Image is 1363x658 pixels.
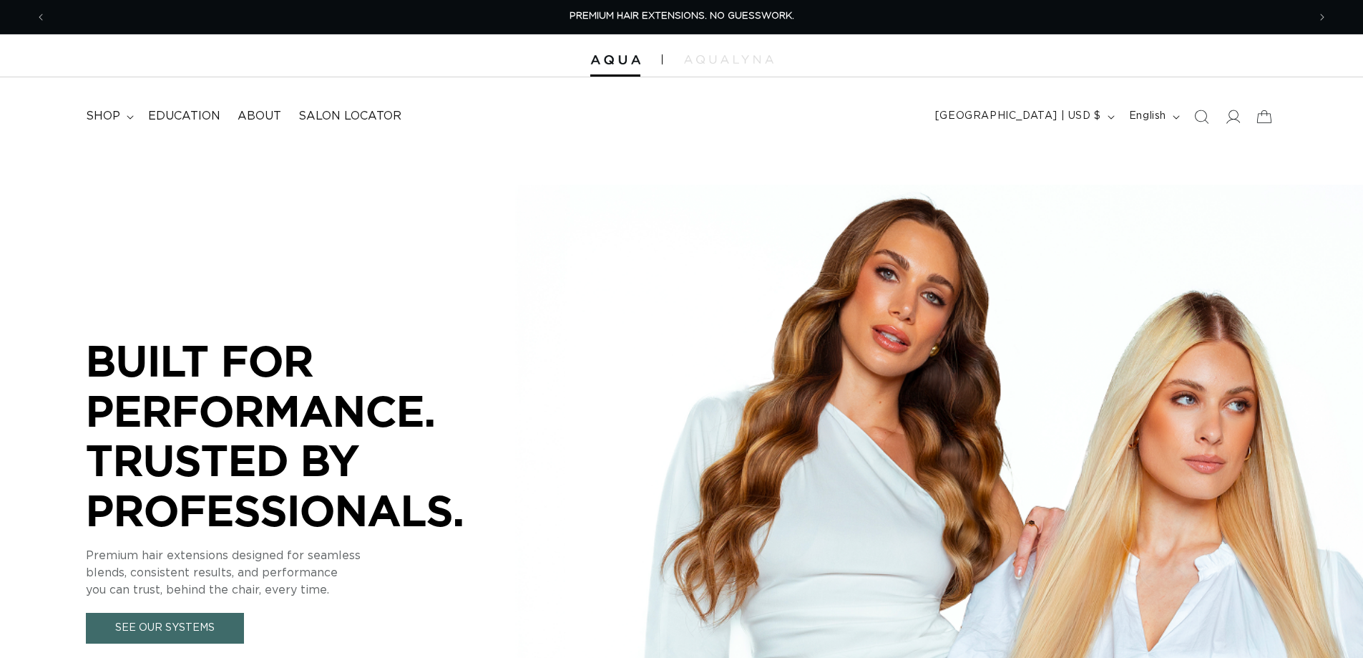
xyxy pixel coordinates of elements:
[290,100,410,132] a: Salon Locator
[684,55,773,64] img: aqualyna.com
[935,109,1101,124] span: [GEOGRAPHIC_DATA] | USD $
[590,55,640,65] img: Aqua Hair Extensions
[1129,109,1166,124] span: English
[86,336,515,535] p: BUILT FOR PERFORMANCE. TRUSTED BY PROFESSIONALS.
[148,109,220,124] span: Education
[86,547,515,599] p: Premium hair extensions designed for seamless blends, consistent results, and performance you can...
[927,103,1120,130] button: [GEOGRAPHIC_DATA] | USD $
[140,100,229,132] a: Education
[570,11,794,21] span: PREMIUM HAIR EXTENSIONS. NO GUESSWORK.
[298,109,401,124] span: Salon Locator
[1120,103,1186,130] button: English
[77,100,140,132] summary: shop
[86,613,244,644] a: See Our Systems
[229,100,290,132] a: About
[238,109,281,124] span: About
[1186,101,1217,132] summary: Search
[25,4,57,31] button: Previous announcement
[1306,4,1338,31] button: Next announcement
[86,109,120,124] span: shop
